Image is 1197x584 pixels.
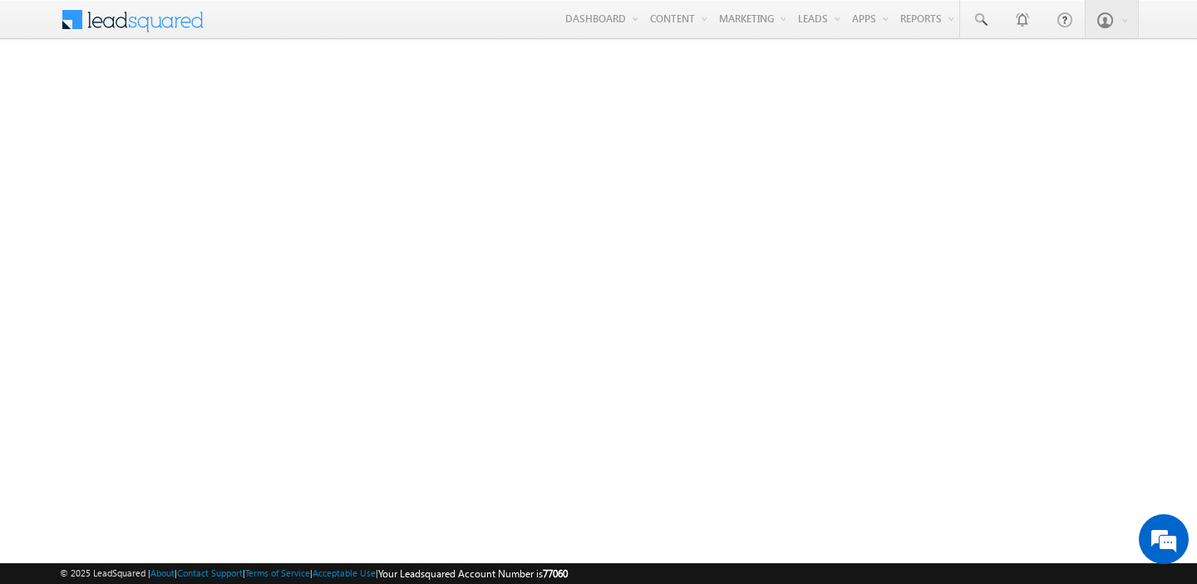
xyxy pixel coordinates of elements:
[378,567,568,580] span: Your Leadsquared Account Number is
[60,566,568,582] span: © 2025 LeadSquared | | | | |
[150,567,175,578] a: About
[543,567,568,580] span: 77060
[245,567,310,578] a: Terms of Service
[177,567,243,578] a: Contact Support
[313,567,376,578] a: Acceptable Use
